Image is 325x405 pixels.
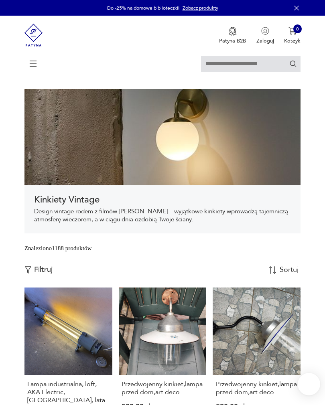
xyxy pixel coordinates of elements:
img: Kinkiety vintage [24,89,301,185]
a: Ikona medaluPatyna B2B [219,27,246,45]
img: Ikona koszyka [288,27,297,35]
img: Ikona medalu [229,27,237,36]
div: Sortuj według daty dodania [280,266,300,273]
button: Szukaj [289,60,297,67]
button: Zaloguj [256,27,274,45]
button: Patyna B2B [219,27,246,45]
p: Do -25% na domowe biblioteczki! [107,5,179,11]
iframe: Smartsupp widget button [298,373,320,395]
p: Koszyk [284,37,301,45]
button: Filtruj [24,265,53,274]
img: Ikonka użytkownika [261,27,269,35]
h3: Przedwojenny kinkiet,lampa przed dom,art deco [216,380,298,396]
div: 0 [293,24,302,33]
p: Patyna B2B [219,37,246,45]
h3: Przedwojenny kinkiet,lampa przed dom,art deco [122,380,203,396]
button: 0Koszyk [284,27,301,45]
h1: Kinkiety Vintage [34,195,291,205]
img: Sort Icon [269,266,276,274]
a: Zobacz produkty [183,5,218,11]
p: Zaloguj [256,37,274,45]
img: Ikonka filtrowania [24,266,32,273]
p: Design vintage rodem z filmów [PERSON_NAME] – wyjątkowe kinkiety wprowadzą tajemniczą atmosferę w... [34,208,291,224]
div: Znaleziono 1188 produktów [24,244,92,253]
p: Filtruj [34,265,53,274]
img: Patyna - sklep z meblami i dekoracjami vintage [24,16,43,55]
